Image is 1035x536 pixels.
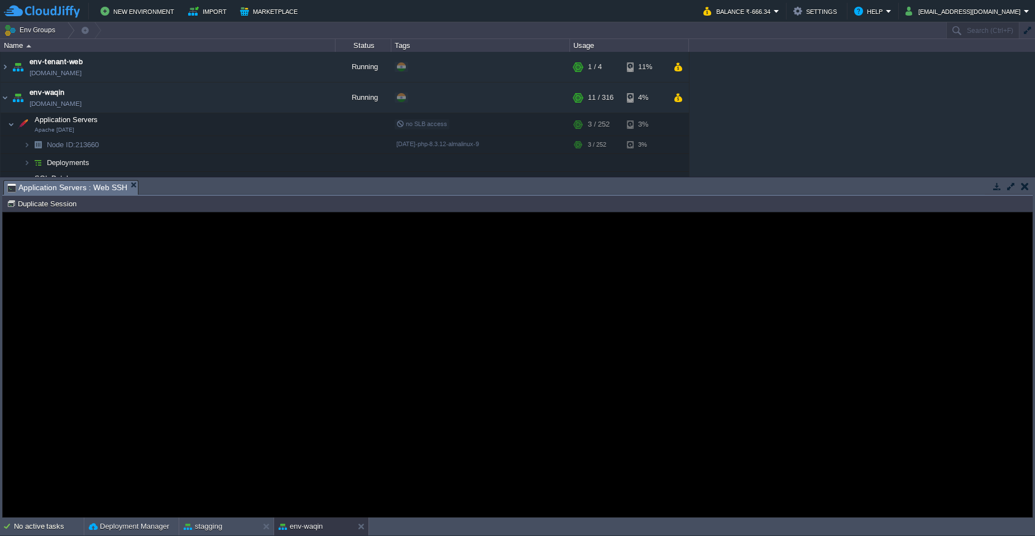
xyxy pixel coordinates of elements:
a: env-waqin [30,87,65,98]
img: AMDAwAAAACH5BAEAAAAALAAAAAABAAEAAAICRAEAOw== [23,136,30,153]
a: env-tenant-web [30,56,83,67]
div: No active tasks [14,518,84,535]
a: Node ID:213660 [46,140,100,149]
a: [DOMAIN_NAME] [30,98,82,109]
div: 8 / 64 [588,172,606,194]
div: Status [336,39,391,52]
img: AMDAwAAAACH5BAEAAAAALAAAAAABAAEAAAICRAEAOw== [10,52,26,82]
button: [EMAIL_ADDRESS][DOMAIN_NAME] [905,4,1024,18]
a: Deployments [46,158,91,167]
div: Name [1,39,335,52]
img: AMDAwAAAACH5BAEAAAAALAAAAAABAAEAAAICRAEAOw== [1,52,9,82]
div: 11 / 316 [588,83,614,113]
button: Duplicate Session [7,199,80,209]
div: Running [336,83,391,113]
a: SQL Databases [33,174,88,182]
button: Import [188,4,230,18]
span: Application Servers [33,115,99,124]
img: AMDAwAAAACH5BAEAAAAALAAAAAABAAEAAAICRAEAOw== [15,172,31,194]
img: AMDAwAAAACH5BAEAAAAALAAAAAABAAEAAAICRAEAOw== [30,154,46,171]
img: AMDAwAAAACH5BAEAAAAALAAAAAABAAEAAAICRAEAOw== [8,113,15,136]
a: Application ServersApache [DATE] [33,115,99,124]
button: Balance ₹-666.34 [703,4,774,18]
button: Help [854,4,886,18]
img: AMDAwAAAACH5BAEAAAAALAAAAAABAAEAAAICRAEAOw== [1,83,9,113]
span: Apache [DATE] [35,127,74,133]
img: CloudJiffy [4,4,80,18]
img: AMDAwAAAACH5BAEAAAAALAAAAAABAAEAAAICRAEAOw== [30,136,46,153]
button: stagging [184,521,222,532]
div: 31% [627,172,663,194]
img: AMDAwAAAACH5BAEAAAAALAAAAAABAAEAAAICRAEAOw== [26,45,31,47]
div: 4% [627,83,663,113]
a: [DOMAIN_NAME] [30,67,82,79]
img: AMDAwAAAACH5BAEAAAAALAAAAAABAAEAAAICRAEAOw== [23,154,30,171]
button: Marketplace [240,4,301,18]
div: Usage [571,39,688,52]
button: New Environment [100,4,178,18]
button: Settings [793,4,840,18]
button: Deployment Manager [89,521,169,532]
div: 3 / 252 [588,136,606,153]
div: Running [336,52,391,82]
div: 11% [627,52,663,82]
img: AMDAwAAAACH5BAEAAAAALAAAAAABAAEAAAICRAEAOw== [15,113,31,136]
img: AMDAwAAAACH5BAEAAAAALAAAAAABAAEAAAICRAEAOw== [8,172,15,194]
div: 3% [627,136,663,153]
img: AMDAwAAAACH5BAEAAAAALAAAAAABAAEAAAICRAEAOw== [10,83,26,113]
iframe: chat widget [988,491,1024,525]
div: 1 / 4 [588,52,602,82]
div: 3 / 252 [588,113,610,136]
span: 213660 [46,140,100,149]
span: Application Servers : Web SSH [7,181,127,195]
button: Env Groups [4,22,59,38]
button: env-waqin [279,521,323,532]
span: no SLB access [396,120,447,127]
div: Tags [392,39,569,52]
div: 3% [627,113,663,136]
span: [DATE]-php-8.3.12-almalinux-9 [396,141,479,147]
span: Node ID: [47,141,75,149]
